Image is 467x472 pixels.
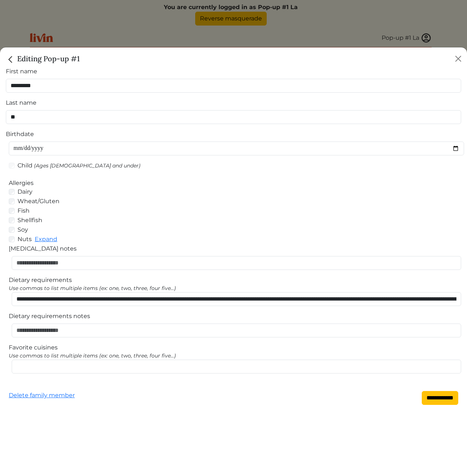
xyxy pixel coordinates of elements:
label: [MEDICAL_DATA] notes [9,244,77,253]
label: Birthdate [6,130,34,139]
label: Child [18,161,32,170]
a: Close [6,54,17,63]
label: Nuts [18,235,32,244]
div: Use commas to list multiple items (ex: one, two, three, four five...) [9,352,458,360]
label: Dairy [18,187,32,196]
label: Allergies [9,179,34,187]
a: Delete family member [9,391,75,405]
label: Soy [18,225,28,234]
a: Expand [35,236,57,243]
h5: Editing Pop-up #1 [6,53,80,64]
label: Wheat/Gluten [18,197,59,206]
label: First name [6,67,37,76]
div: Use commas to list multiple items (ex: one, two, three, four five...) [9,285,458,292]
label: Dietary requirements [9,276,72,285]
button: Close [452,53,464,65]
label: Last name [6,98,36,107]
label: Dietary requirements notes [9,312,90,321]
span: (Ages [DEMOGRAPHIC_DATA] and under) [34,162,140,169]
label: Fish [18,206,30,215]
img: back_caret-0738dc900bf9763b5e5a40894073b948e17d9601fd527fca9689b06ce300169f.svg [6,55,15,64]
label: Shellfish [18,216,42,225]
label: Favorite cuisines [9,343,58,352]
